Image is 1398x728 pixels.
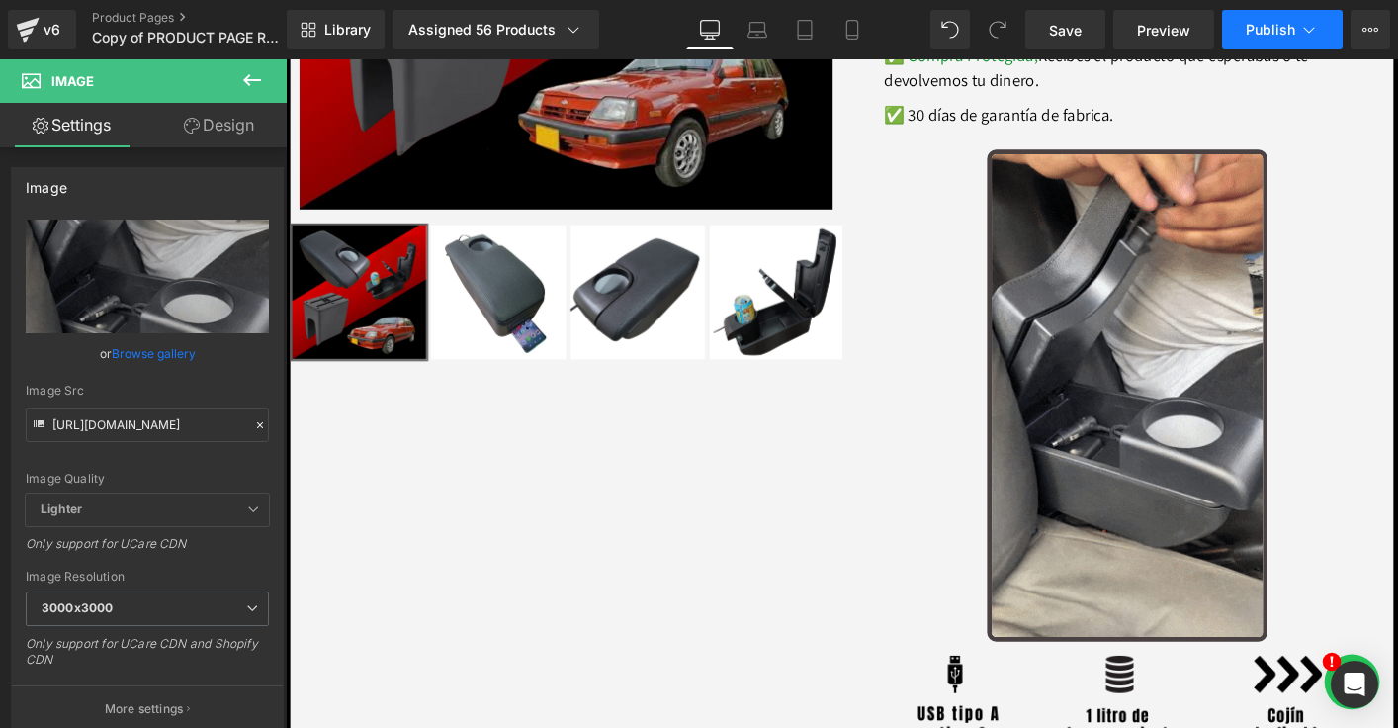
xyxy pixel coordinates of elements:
span: Copy of PRODUCT PAGE ROYAL V3 [92,30,282,45]
a: Browse gallery [112,336,196,371]
a: Laptop [734,10,781,49]
p: More settings [105,700,184,718]
a: Tablet [781,10,829,49]
a: Preview [1113,10,1214,49]
a: Product Pages [92,10,319,26]
a: Design [147,103,291,147]
div: v6 [40,17,64,43]
div: Assigned 56 Products [408,20,583,40]
img: Consola Apoyabrazos - Chevrolet sprint (TODAS REF. ) - royal [156,178,301,322]
a: v6 [8,10,76,49]
b: 3000x3000 [42,600,113,615]
span: Publish [1246,22,1295,38]
b: Lighter [41,501,82,516]
iframe: wizybot-chat-iframe [1107,630,1186,709]
span: Image [51,73,94,89]
div: Image [26,168,67,196]
span: Save [1049,20,1082,41]
a: New Library [287,10,385,49]
span: ✅ 30 días de garantía de fabrica. [644,47,890,70]
button: Undo [930,10,970,49]
span: Library [324,21,371,39]
div: Only support for UCare CDN and Shopify CDN [26,636,269,681]
a: Desktop [686,10,734,49]
button: More [1351,10,1390,49]
div: Image Quality [26,472,269,486]
input: Link [26,408,269,442]
a: Mobile [829,10,876,49]
button: Publish [1222,10,1343,49]
img: Consola Apoyabrazos - Chevrolet sprint (TODAS REF. ) - royal [456,178,600,322]
div: Image Resolution [26,570,269,584]
img: Consola Apoyabrazos - Chevrolet sprint (TODAS REF. ) - royal [7,178,151,322]
button: Redo [978,10,1017,49]
span: Preview [1137,20,1190,41]
div: Image Src [26,384,269,398]
div: or [26,343,269,364]
div: Only support for UCare CDN [26,536,269,565]
div: Open Intercom Messenger [1331,661,1378,708]
img: Consola Apoyabrazos - Chevrolet sprint (TODAS REF. ) - royal [306,178,451,322]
